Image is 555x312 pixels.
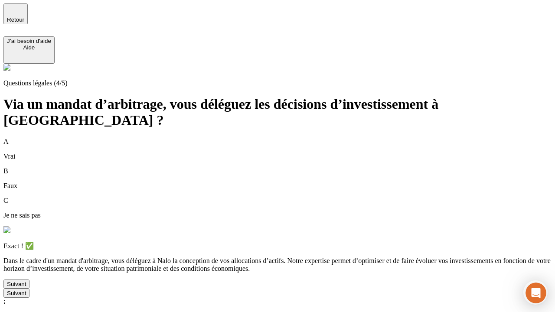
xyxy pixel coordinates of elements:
[3,153,552,160] p: Vrai
[3,182,552,190] p: Faux
[3,242,552,250] p: Exact ! ✅
[526,283,546,303] iframe: Intercom live chat
[3,298,552,305] div: ;
[3,3,28,24] button: Retour
[3,257,552,273] p: Dans le cadre d'un mandat d'arbitrage, vous déléguez à Nalo la conception de vos allocations d’ac...
[7,38,51,44] div: J’ai besoin d'aide
[3,211,552,219] p: Je ne sais pas
[3,79,552,87] p: Questions légales (4/5)
[3,226,10,233] img: alexis.png
[7,44,51,51] div: Aide
[3,64,10,71] img: alexis.png
[3,167,552,175] p: B
[523,280,548,305] iframe: Intercom live chat discovery launcher
[7,281,26,287] div: Suivant
[3,279,29,289] button: Suivant
[7,16,24,23] span: Retour
[3,197,552,205] p: C
[3,138,552,146] p: A
[3,36,55,64] button: J’ai besoin d'aideAide
[7,290,26,296] div: Suivant
[3,96,552,128] h1: Via un mandat d’arbitrage, vous déléguez les décisions d’investissement à [GEOGRAPHIC_DATA] ?
[3,289,29,298] button: Suivant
